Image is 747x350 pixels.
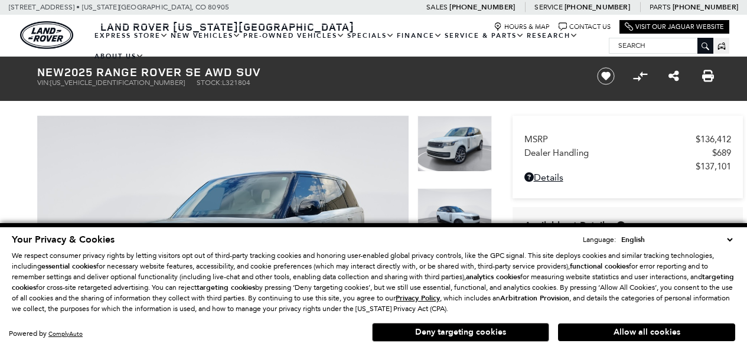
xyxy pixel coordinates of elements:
[197,78,222,87] span: Stock:
[9,3,229,11] a: [STREET_ADDRESS] • [US_STATE][GEOGRAPHIC_DATA], CO 80905
[494,22,550,31] a: Hours & Map
[559,22,611,31] a: Contact Us
[93,25,169,46] a: EXPRESS STORE
[20,21,73,49] a: land-rover
[449,2,515,12] a: [PHONE_NUMBER]
[396,293,440,303] u: Privacy Policy
[618,234,735,246] select: Language Select
[583,236,616,243] div: Language:
[37,66,578,78] h1: 2025 Range Rover SE AWD SUV
[524,134,696,145] span: MSRP
[396,294,440,302] a: Privacy Policy
[558,323,735,341] button: Allow all cookies
[696,134,731,145] span: $136,412
[696,161,731,172] span: $137,101
[37,78,50,87] span: VIN:
[426,3,448,11] span: Sales
[443,25,526,46] a: Service & Parts
[466,272,520,282] strong: analytics cookies
[524,148,731,158] a: Dealer Handling $689
[534,3,562,11] span: Service
[12,233,115,246] span: Your Privacy & Cookies
[524,172,731,183] a: Details
[93,25,609,67] nav: Main Navigation
[396,25,443,46] a: Finance
[417,188,492,244] img: New 2025 Fuji White Land Rover SE image 2
[565,2,630,12] a: [PHONE_NUMBER]
[524,148,712,158] span: Dealer Handling
[524,134,731,145] a: MSRP $136,412
[9,330,83,338] div: Powered by
[524,161,731,172] a: $137,101
[100,19,354,34] span: Land Rover [US_STATE][GEOGRAPHIC_DATA]
[37,64,64,80] strong: New
[524,219,614,232] span: Available at Retailer
[41,261,96,271] strong: essential cookies
[668,69,679,83] a: Share this New 2025 Range Rover SE AWD SUV
[616,221,625,230] div: Vehicle is in stock and ready for immediate delivery. Due to demand, availability is subject to c...
[169,25,242,46] a: New Vehicles
[242,25,346,46] a: Pre-Owned Vehicles
[570,261,629,271] strong: functional cookies
[631,67,649,85] button: Compare vehicle
[712,148,731,158] span: $689
[48,330,83,338] a: ComplyAuto
[12,250,735,314] p: We respect consumer privacy rights by letting visitors opt out of third-party tracking cookies an...
[650,3,671,11] span: Parts
[417,116,492,172] img: New 2025 Fuji White Land Rover SE image 1
[93,46,145,67] a: About Us
[526,25,579,46] a: Research
[593,67,619,86] button: Save vehicle
[346,25,396,46] a: Specials
[93,19,361,34] a: Land Rover [US_STATE][GEOGRAPHIC_DATA]
[673,2,738,12] a: [PHONE_NUMBER]
[222,78,250,87] span: L321804
[702,69,714,83] a: Print this New 2025 Range Rover SE AWD SUV
[500,293,569,303] strong: Arbitration Provision
[20,21,73,49] img: Land Rover
[197,283,255,292] strong: targeting cookies
[609,38,713,53] input: Search
[625,22,724,31] a: Visit Our Jaguar Website
[50,78,185,87] span: [US_VEHICLE_IDENTIFICATION_NUMBER]
[372,323,549,342] button: Deny targeting cookies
